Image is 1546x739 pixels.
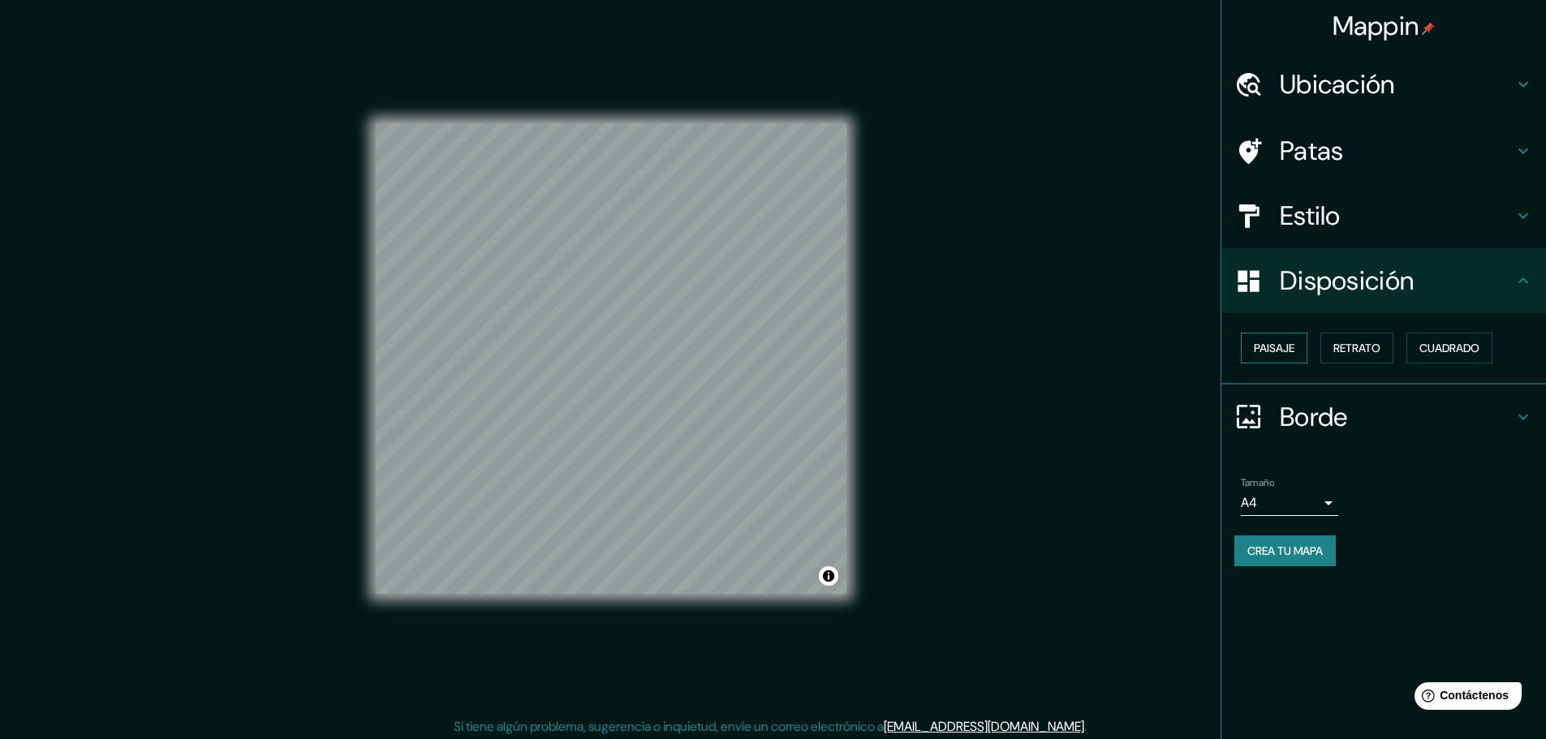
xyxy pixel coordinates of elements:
font: A4 [1241,494,1257,511]
font: Disposición [1280,264,1414,298]
button: Retrato [1320,333,1393,363]
iframe: Lanzador de widgets de ayuda [1402,676,1528,721]
font: . [1089,717,1092,735]
font: Crea tu mapa [1247,544,1323,558]
font: Borde [1280,400,1348,434]
font: . [1087,717,1089,735]
div: Borde [1221,385,1546,449]
button: Paisaje [1241,333,1307,363]
font: Paisaje [1254,341,1294,355]
div: Disposición [1221,248,1546,313]
font: Si tiene algún problema, sugerencia o inquietud, envíe un correo electrónico a [454,718,884,735]
button: Activar o desactivar atribución [819,566,838,586]
button: Crea tu mapa [1234,535,1336,566]
font: Ubicación [1280,67,1395,101]
canvas: Mapa [376,123,846,594]
font: Mappin [1333,9,1419,43]
div: A4 [1241,490,1338,516]
button: Cuadrado [1406,333,1492,363]
div: Patas [1221,118,1546,183]
font: . [1084,718,1087,735]
font: Tamaño [1241,476,1274,489]
font: Patas [1280,134,1344,168]
img: pin-icon.png [1422,22,1435,35]
font: Retrato [1333,341,1380,355]
div: Estilo [1221,183,1546,248]
div: Ubicación [1221,52,1546,117]
a: [EMAIL_ADDRESS][DOMAIN_NAME] [884,718,1084,735]
font: Estilo [1280,199,1341,233]
font: Cuadrado [1419,341,1479,355]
